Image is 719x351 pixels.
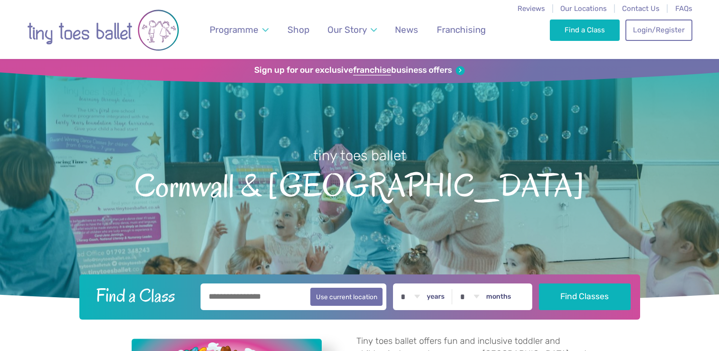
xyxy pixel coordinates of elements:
[283,19,314,41] a: Shop
[560,4,607,13] a: Our Locations
[313,147,406,164] small: tiny toes ballet
[88,283,194,307] h2: Find a Class
[323,19,381,41] a: Our Story
[622,4,660,13] a: Contact Us
[391,19,423,41] a: News
[210,24,259,35] span: Programme
[539,283,631,310] button: Find Classes
[288,24,309,35] span: Shop
[550,19,620,40] a: Find a Class
[625,19,692,40] a: Login/Register
[427,292,445,301] label: years
[432,19,490,41] a: Franchising
[254,65,465,76] a: Sign up for our exclusivefranchisebusiness offers
[675,4,692,13] a: FAQs
[205,19,273,41] a: Programme
[17,165,702,204] span: Cornwall & [GEOGRAPHIC_DATA]
[518,4,545,13] a: Reviews
[327,24,367,35] span: Our Story
[310,288,383,306] button: Use current location
[27,6,179,54] img: tiny toes ballet
[437,24,486,35] span: Franchising
[395,24,418,35] span: News
[353,65,391,76] strong: franchise
[486,292,511,301] label: months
